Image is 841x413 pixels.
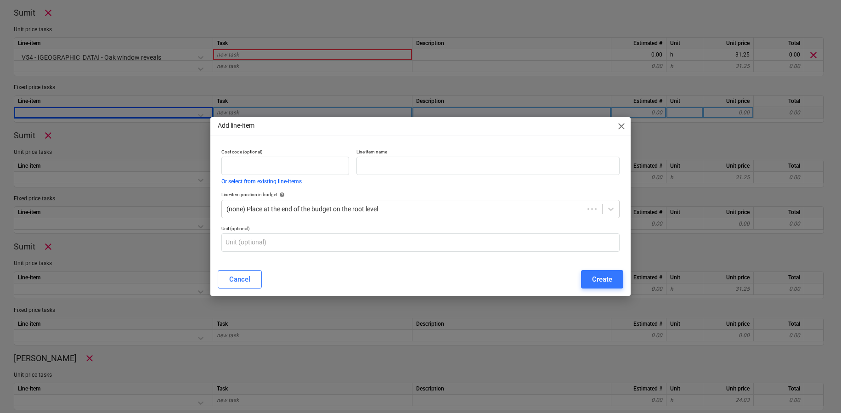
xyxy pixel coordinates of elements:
div: Line-item position in budget [221,192,620,198]
div: Create [592,273,612,285]
p: Unit (optional) [221,226,620,233]
span: help [277,192,285,198]
span: close [616,121,627,132]
p: Line-item name [356,149,620,157]
div: Cancel [229,273,250,285]
p: Add line-item [218,121,254,130]
button: Create [581,270,623,289]
button: Or select from existing line-items [221,179,302,184]
input: Unit (optional) [221,233,620,252]
button: Cancel [218,270,262,289]
p: Cost code (optional) [221,149,349,157]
